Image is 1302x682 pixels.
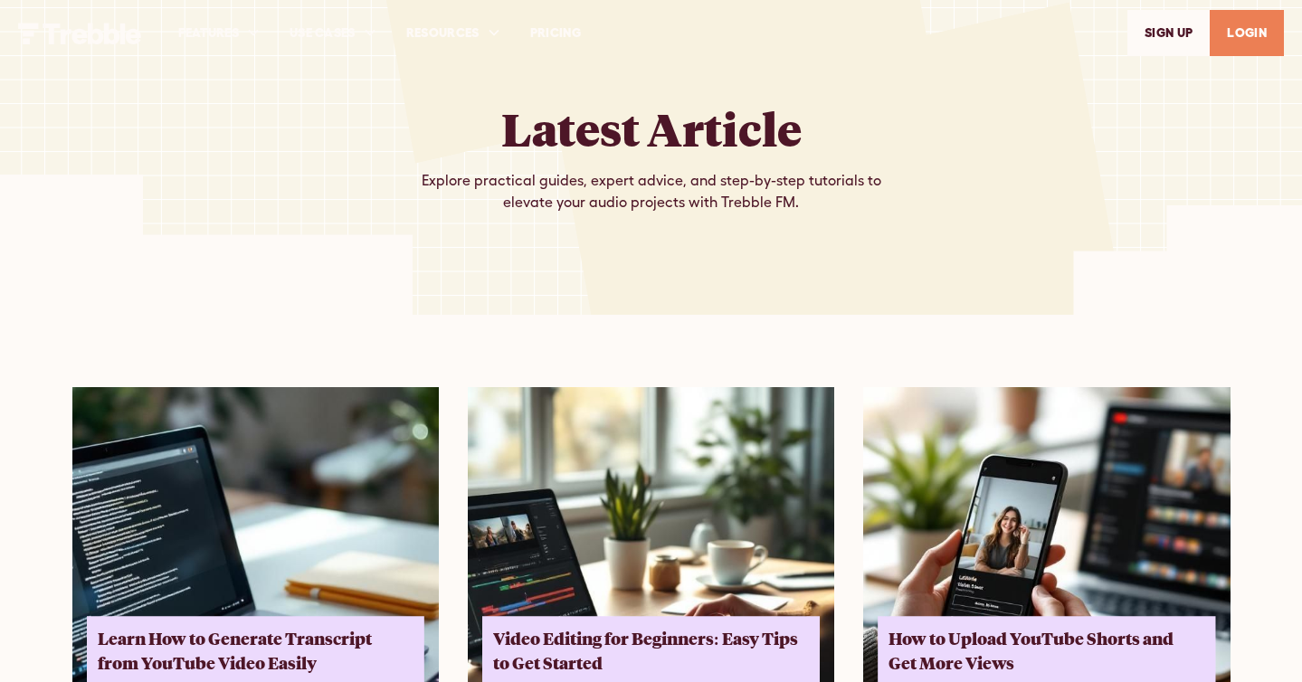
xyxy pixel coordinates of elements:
[1210,10,1284,56] a: LOGIN
[178,24,239,43] div: FEATURES
[493,627,798,676] div: Video Editing for Beginners: Easy Tips to Get Started
[275,2,392,64] div: USE CASES
[392,2,516,64] div: RESOURCES
[164,2,275,64] div: FEATURES
[501,101,802,156] h2: Latest Article
[290,24,356,43] div: USE CASES
[1127,10,1210,56] a: SIGn UP
[889,627,1193,676] div: How to Upload YouTube Shorts and Get More Views
[98,627,403,676] div: Learn How to Generate Transcript from YouTube Video Easily
[18,21,142,43] a: home
[516,2,595,64] a: PRICING
[18,23,142,44] img: Trebble Logo - AI Podcast Editor
[398,170,905,213] div: Explore practical guides, expert advice, and step-by-step tutorials to elevate your audio project...
[406,24,480,43] div: RESOURCES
